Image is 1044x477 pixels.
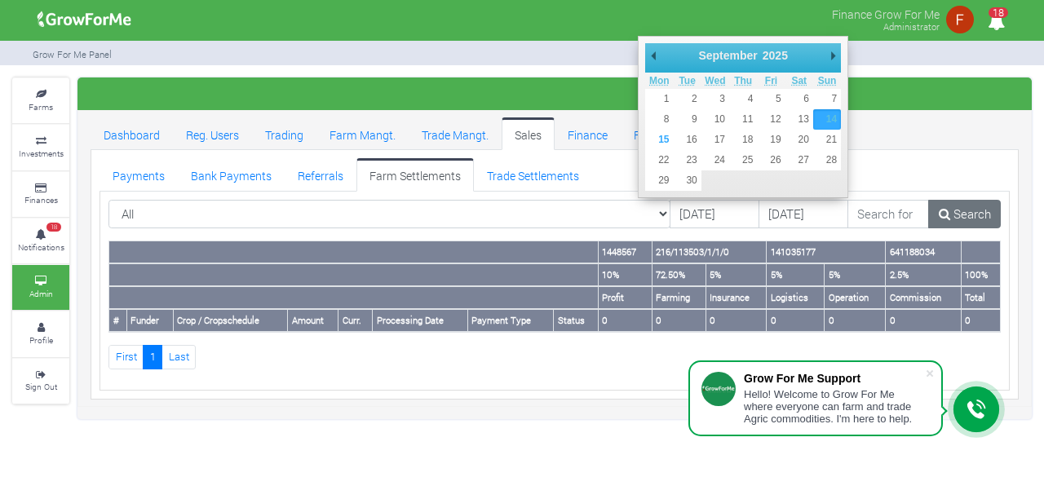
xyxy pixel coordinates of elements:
a: Reg. Users [173,117,252,150]
div: Grow For Me Support [744,372,925,385]
button: 30 [673,170,701,191]
a: Trade Settlements [474,158,592,191]
button: 16 [673,130,701,150]
p: Finance Grow For Me [832,3,940,23]
button: 13 [785,109,813,130]
button: 8 [645,109,673,130]
a: Sales [502,117,555,150]
a: Finance [555,117,621,150]
th: # [109,309,127,332]
button: 23 [673,150,701,170]
img: growforme image [944,3,976,36]
th: 5% [706,263,767,286]
a: 18 Notifications [12,219,69,263]
div: Hello! Welcome to Grow For Me where everyone can farm and trade Agric commodities. I'm here to help. [744,388,925,425]
button: 26 [757,150,785,170]
th: Logistics [767,286,825,309]
a: Sign Out [12,359,69,404]
th: 0 [825,309,886,332]
th: Profit [598,286,652,309]
span: 18 [989,7,1008,18]
abbr: Monday [649,75,670,86]
th: 0 [652,309,706,332]
th: 5% [825,263,886,286]
a: 1 [143,345,162,369]
a: 18 [980,15,1012,31]
a: Admin [12,265,69,310]
button: 18 [729,130,757,150]
small: Administrator [883,20,940,33]
small: Investments [19,148,64,159]
button: 2 [673,89,701,109]
a: Farm Settlements [356,158,474,191]
button: 15 [645,130,673,150]
button: 27 [785,150,813,170]
button: 20 [785,130,813,150]
th: 0 [767,309,825,332]
input: DD/MM/YYYY [670,200,759,229]
button: 29 [645,170,673,191]
abbr: Thursday [734,75,752,86]
th: Payment Type [467,309,553,332]
button: 4 [729,89,757,109]
button: 5 [757,89,785,109]
a: Trading [252,117,316,150]
small: Finances [24,194,58,205]
th: 0 [961,309,1000,332]
a: Farms [12,78,69,123]
a: Finances [12,172,69,217]
th: 216/113503/1/1/0 [652,241,767,263]
nav: Page Navigation [108,345,1001,369]
th: 1448567 [598,241,652,263]
a: Trade Mangt. [409,117,502,150]
div: September [696,43,759,68]
img: growforme image [32,3,137,36]
th: Operation [825,286,886,309]
a: First [108,345,144,369]
button: 9 [673,109,701,130]
button: 19 [757,130,785,150]
a: Investments [12,125,69,170]
small: Admin [29,288,53,299]
a: Referrals [285,158,356,191]
a: Payments [100,158,178,191]
button: 1 [645,89,673,109]
th: Crop / Cropschedule [173,309,288,332]
th: 0 [706,309,767,332]
th: Processing Date [373,309,468,332]
button: 12 [757,109,785,130]
th: Status [554,309,599,332]
abbr: Tuesday [679,75,695,86]
th: Insurance [706,286,767,309]
button: 17 [701,130,729,150]
th: Farming [652,286,706,309]
th: 0 [598,309,652,332]
th: 10% [598,263,652,286]
small: Farms [29,101,53,113]
button: Previous Month [645,43,661,68]
th: 100% [961,263,1000,286]
a: Search [928,200,1001,229]
small: Notifications [18,241,64,253]
th: 0 [886,309,962,332]
abbr: Sunday [818,75,837,86]
input: Search for Settlements [847,200,930,229]
a: Profile [12,311,69,356]
button: 28 [813,150,841,170]
th: 641188034 [886,241,962,263]
a: Last [161,345,196,369]
abbr: Wednesday [705,75,725,86]
i: Notifications [980,3,1012,40]
a: Bank Payments [178,158,285,191]
th: 72.50% [652,263,706,286]
small: Grow For Me Panel [33,48,112,60]
input: DD/MM/YYYY [759,200,848,229]
th: Curr. [338,309,373,332]
th: Total [961,286,1000,309]
button: 14 [813,109,841,130]
button: 24 [701,150,729,170]
th: 141035177 [767,241,886,263]
a: Dashboard [91,117,173,150]
th: Amount [288,309,338,332]
small: Profile [29,334,53,346]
